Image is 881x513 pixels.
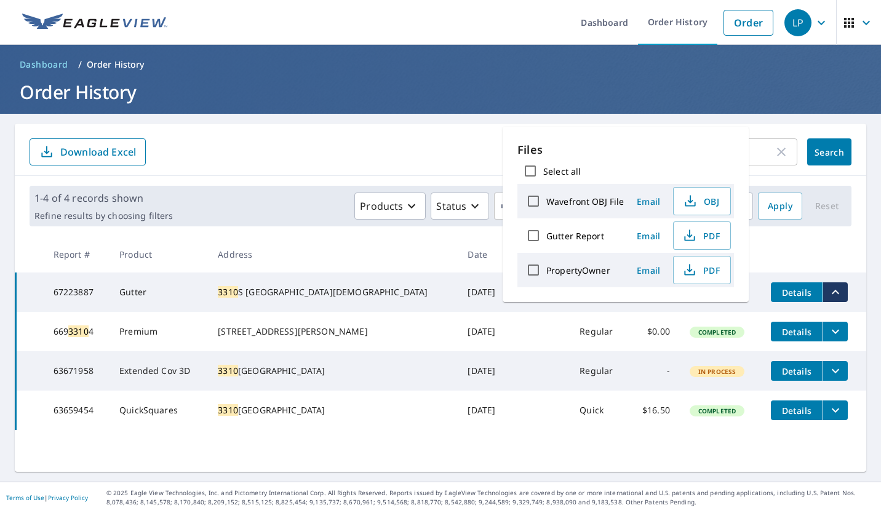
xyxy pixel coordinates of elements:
th: Report # [44,236,110,272]
button: detailsBtn-66933104 [771,322,823,341]
div: [GEOGRAPHIC_DATA] [218,404,448,416]
button: detailsBtn-67223887 [771,282,823,302]
td: [DATE] [458,351,509,391]
button: Download Excel [30,138,146,165]
span: Search [817,146,842,158]
td: 63659454 [44,391,110,430]
span: PDF [681,263,720,277]
td: - [628,351,680,391]
span: OBJ [681,194,720,209]
div: LP [784,9,811,36]
td: $16.50 [628,391,680,430]
label: Wavefront OBJ File [546,196,624,207]
td: $0.00 [628,312,680,351]
td: Premium [110,312,208,351]
span: Details [778,326,815,338]
span: Email [634,230,663,242]
p: | [6,494,88,501]
button: Email [629,226,668,245]
div: S [GEOGRAPHIC_DATA][DEMOGRAPHIC_DATA] [218,286,448,298]
span: PDF [681,228,720,243]
td: Gutter [110,272,208,312]
button: filesDropdownBtn-67223887 [823,282,848,302]
button: detailsBtn-63671958 [771,361,823,381]
th: Product [110,236,208,272]
a: Privacy Policy [48,493,88,502]
button: Apply [758,193,802,220]
button: Search [807,138,851,165]
td: Extended Cov 3D [110,351,208,391]
span: In Process [691,367,744,376]
mark: 3310 [218,286,238,298]
th: Date [458,236,509,272]
mark: 3310 [218,365,238,376]
label: Select all [543,165,581,177]
button: Orgs [494,193,564,220]
div: [GEOGRAPHIC_DATA] [218,365,448,377]
li: / [78,57,82,72]
mark: 3310 [68,325,89,337]
button: Email [629,192,668,211]
span: Completed [691,328,743,336]
p: Files [517,141,734,158]
span: Details [778,287,815,298]
button: OBJ [673,187,731,215]
p: © 2025 Eagle View Technologies, Inc. and Pictometry International Corp. All Rights Reserved. Repo... [106,488,875,507]
button: detailsBtn-63659454 [771,400,823,420]
td: 63671958 [44,351,110,391]
span: Dashboard [20,58,68,71]
p: 1-4 of 4 records shown [34,191,173,205]
td: QuickSquares [110,391,208,430]
td: 669 4 [44,312,110,351]
span: Email [634,264,663,276]
button: Status [431,193,489,220]
div: [STREET_ADDRESS][PERSON_NAME] [218,325,448,338]
p: Status [436,199,466,213]
span: Email [634,196,663,207]
span: Apply [768,199,792,214]
label: PropertyOwner [546,264,610,276]
button: Email [629,261,668,280]
th: Address [208,236,458,272]
p: Refine results by choosing filters [34,210,173,221]
td: Regular [570,351,628,391]
p: Products [360,199,403,213]
button: Products [354,193,426,220]
label: Gutter Report [546,230,604,242]
p: Order History [87,58,145,71]
h1: Order History [15,79,866,105]
button: filesDropdownBtn-63671958 [823,361,848,381]
td: 67223887 [44,272,110,312]
mark: 3310 [218,404,238,416]
td: [DATE] [458,312,509,351]
td: [DATE] [458,391,509,430]
a: Order [724,10,773,36]
td: Regular [570,312,628,351]
button: filesDropdownBtn-63659454 [823,400,848,420]
p: Download Excel [60,145,136,159]
span: Details [778,365,815,377]
span: Details [778,405,815,416]
td: [DATE] [458,272,509,312]
span: Orgs [500,199,541,214]
img: EV Logo [22,14,167,32]
button: PDF [673,221,731,250]
td: Quick [570,391,628,430]
a: Terms of Use [6,493,44,502]
a: Dashboard [15,55,73,74]
button: filesDropdownBtn-66933104 [823,322,848,341]
nav: breadcrumb [15,55,866,74]
span: Completed [691,407,743,415]
button: PDF [673,256,731,284]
